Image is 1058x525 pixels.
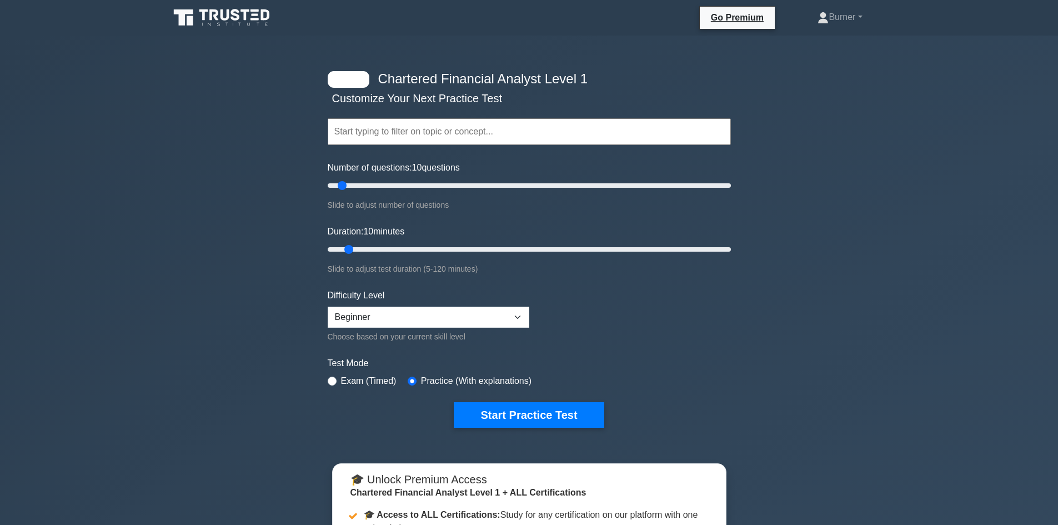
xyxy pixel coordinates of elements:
[363,227,373,236] span: 10
[454,402,604,428] button: Start Practice Test
[704,11,770,24] a: Go Premium
[328,118,731,145] input: Start typing to filter on topic or concept...
[328,225,405,238] label: Duration: minutes
[421,374,531,388] label: Practice (With explanations)
[412,163,422,172] span: 10
[341,374,397,388] label: Exam (Timed)
[328,357,731,370] label: Test Mode
[374,71,676,87] h4: Chartered Financial Analyst Level 1
[328,262,731,276] div: Slide to adjust test duration (5-120 minutes)
[328,289,385,302] label: Difficulty Level
[328,330,529,343] div: Choose based on your current skill level
[328,161,460,174] label: Number of questions: questions
[328,198,731,212] div: Slide to adjust number of questions
[791,6,889,28] a: Burner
